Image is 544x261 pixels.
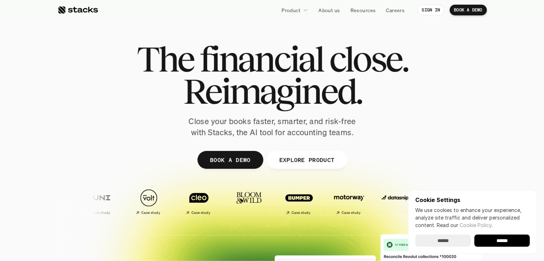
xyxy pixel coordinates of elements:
a: Case study [163,185,210,218]
p: BOOK A DEMO [454,8,482,13]
p: Close your books faster, smarter, and risk-free with Stacks, the AI tool for accounting teams. [183,116,362,138]
h2: Case study [279,211,298,215]
span: The [137,43,193,75]
p: About us [318,6,340,14]
p: Resources [350,6,376,14]
h2: Case study [329,211,348,215]
a: Cookie Policy [460,222,491,228]
p: Cookie Settings [415,197,530,203]
a: SIGN IN [417,5,444,15]
a: Case study [263,185,310,218]
span: Read our . [437,222,492,228]
a: Case study [63,185,109,218]
a: Resources [346,4,380,16]
span: financial [200,43,323,75]
p: Careers [386,6,405,14]
a: BOOK A DEMO [450,5,487,15]
a: Careers [382,4,409,16]
a: BOOK A DEMO [197,151,263,169]
p: EXPLORE PRODUCT [279,154,334,165]
a: Case study [313,185,360,218]
p: BOOK A DEMO [210,154,250,165]
span: Reimagined. [183,75,361,107]
p: Product [281,6,300,14]
span: close. [329,43,408,75]
h2: Case study [78,211,97,215]
p: We use cookies to enhance your experience, analyze site traffic and deliver personalized content. [415,206,530,229]
h2: Case study [178,211,197,215]
a: Case study [113,185,160,218]
p: SIGN IN [422,8,440,13]
a: EXPLORE PRODUCT [266,151,347,169]
h2: Case study [128,211,147,215]
a: About us [314,4,344,16]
